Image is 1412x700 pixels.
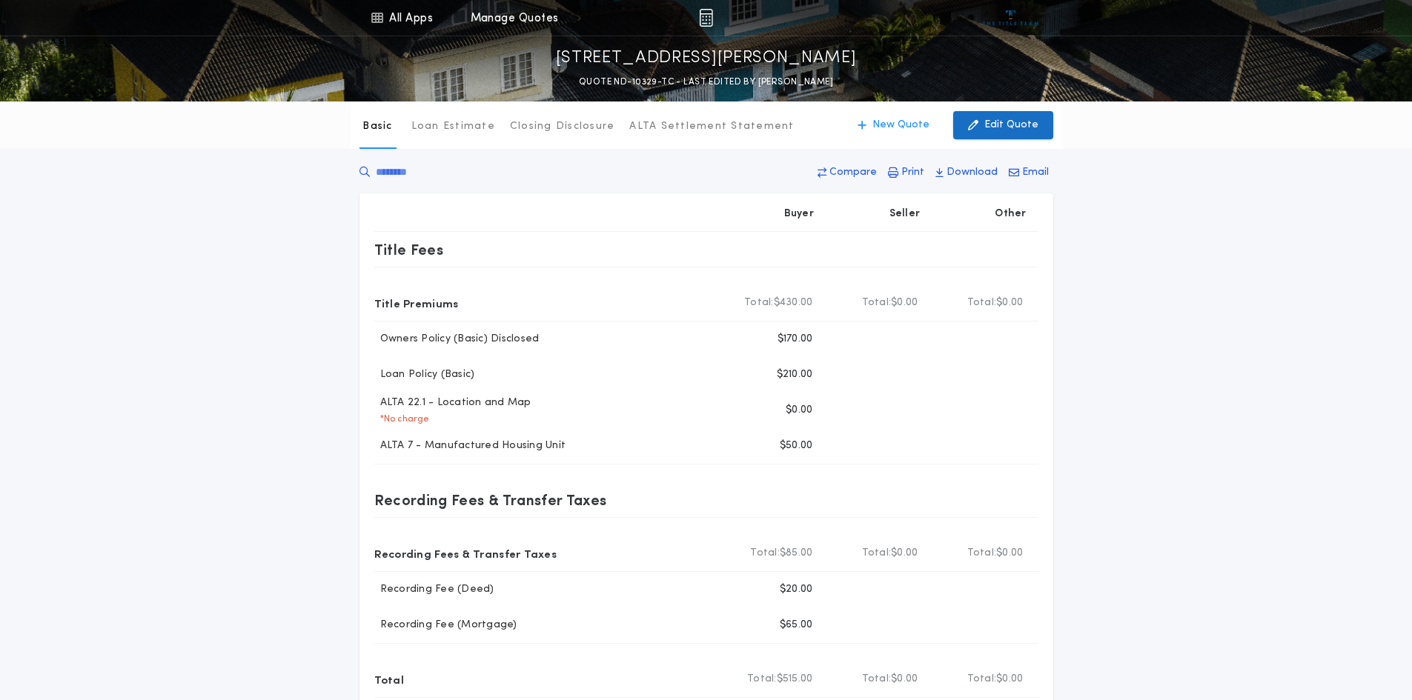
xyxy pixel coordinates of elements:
p: Total [374,667,404,691]
span: $430.00 [774,296,813,310]
p: Loan Estimate [411,119,495,134]
button: Compare [813,159,881,186]
span: $0.00 [996,546,1023,561]
p: Print [901,165,924,180]
b: Total: [862,546,892,561]
button: Print [884,159,929,186]
p: Seller [889,207,921,221]
p: [STREET_ADDRESS][PERSON_NAME] [556,47,857,70]
p: ALTA 22.1 - Location and Map [374,396,531,410]
p: $20.00 [780,582,813,597]
p: Title Premiums [374,291,459,315]
p: Recording Fee (Deed) [374,582,494,597]
button: New Quote [843,111,944,139]
p: $0.00 [786,403,812,418]
p: $210.00 [777,367,813,382]
button: Email [1004,159,1053,186]
p: Recording Fees & Transfer Taxes [374,541,557,565]
p: Title Fees [374,238,444,261]
p: New Quote [872,118,929,133]
p: Email [1022,165,1049,180]
b: Total: [747,672,777,687]
b: Total: [862,672,892,687]
b: Total: [862,296,892,310]
span: $0.00 [996,672,1023,687]
b: Total: [744,296,774,310]
p: ALTA Settlement Statement [629,119,794,134]
p: * No charge [374,413,430,425]
span: $85.00 [780,546,813,561]
p: Basic [362,119,392,134]
p: Download [947,165,998,180]
p: QUOTE ND-10329-TC - LAST EDITED BY [PERSON_NAME] [579,75,833,90]
p: Closing Disclosure [510,119,615,134]
b: Total: [967,672,997,687]
p: ALTA 7 - Manufactured Housing Unit [374,439,566,453]
p: Compare [829,165,877,180]
img: vs-icon [983,10,1038,25]
p: Other [995,207,1026,221]
span: $0.00 [996,296,1023,310]
p: Owners Policy (Basic) Disclosed [374,332,540,347]
p: Edit Quote [984,118,1038,133]
p: $65.00 [780,618,813,633]
img: img [699,9,713,27]
b: Total: [967,296,997,310]
p: $170.00 [778,332,813,347]
p: Loan Policy (Basic) [374,367,475,382]
button: Download [931,159,1002,186]
span: $0.00 [891,296,918,310]
p: $50.00 [780,439,813,453]
button: Edit Quote [953,111,1053,139]
b: Total: [750,546,780,561]
p: Recording Fees & Transfer Taxes [374,488,607,512]
p: Buyer [784,207,814,221]
p: Recording Fee (Mortgage) [374,618,517,633]
span: $0.00 [891,546,918,561]
span: $515.00 [777,672,813,687]
span: $0.00 [891,672,918,687]
b: Total: [967,546,997,561]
